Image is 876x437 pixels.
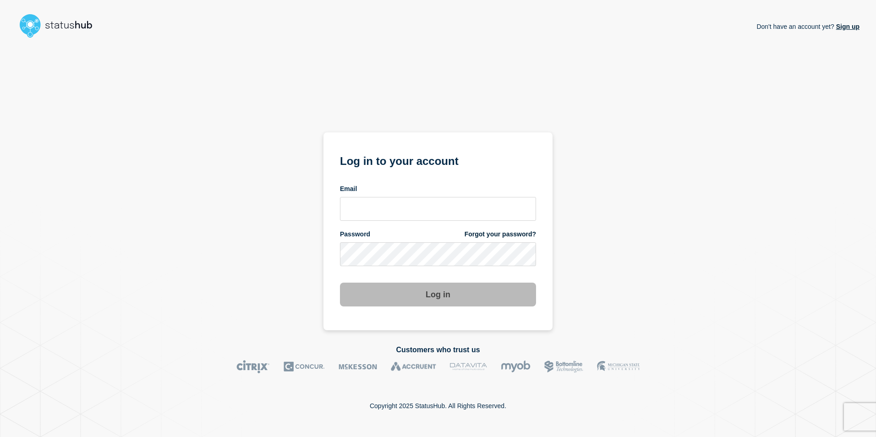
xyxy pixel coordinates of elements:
button: Log in [340,283,536,306]
input: password input [340,242,536,266]
h1: Log in to your account [340,152,536,169]
img: DataVita logo [450,360,487,373]
img: Accruent logo [391,360,436,373]
p: Don't have an account yet? [756,16,860,38]
img: myob logo [501,360,531,373]
a: Sign up [834,23,860,30]
img: Concur logo [284,360,325,373]
h2: Customers who trust us [16,346,860,354]
img: Citrix logo [236,360,270,373]
a: Forgot your password? [465,230,536,239]
img: McKesson logo [339,360,377,373]
img: StatusHub logo [16,11,104,40]
p: Copyright 2025 StatusHub. All Rights Reserved. [370,402,506,410]
input: email input [340,197,536,221]
span: Password [340,230,370,239]
span: Email [340,185,357,193]
img: Bottomline logo [544,360,583,373]
img: MSU logo [597,360,640,373]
